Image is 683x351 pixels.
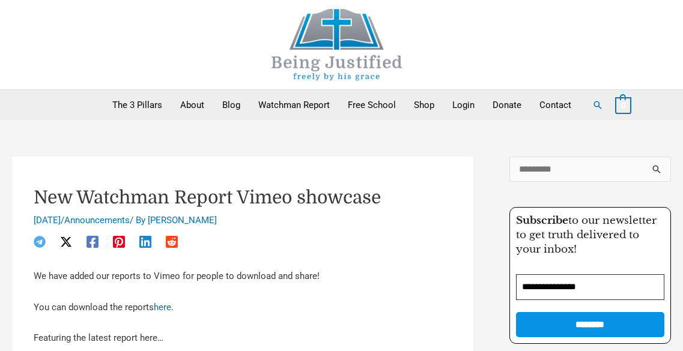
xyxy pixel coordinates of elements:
[139,236,151,248] a: Linkedin
[103,90,580,120] nav: Primary Site Navigation
[592,100,603,110] a: Search button
[148,215,217,226] a: [PERSON_NAME]
[247,9,427,80] img: Being Justified
[615,100,631,110] a: View Shopping Cart, empty
[113,236,125,248] a: Pinterest
[34,299,452,316] p: You can download the reports .
[60,236,72,248] a: Twitter / X
[87,236,99,248] a: Facebook
[530,90,580,120] a: Contact
[34,268,452,285] p: We have added our reports to Vimeo for people to download and share!
[34,215,61,226] span: [DATE]
[405,90,443,120] a: Shop
[34,236,46,248] a: Telegram
[516,274,664,300] input: Email Address *
[103,90,171,120] a: The 3 Pillars
[213,90,249,120] a: Blog
[443,90,484,120] a: Login
[484,90,530,120] a: Donate
[34,330,452,347] p: Featuring the latest report here…
[166,236,178,248] a: Reddit
[516,214,568,227] strong: Subscribe
[249,90,339,120] a: Watchman Report
[621,101,625,110] span: 0
[171,90,213,120] a: About
[34,187,452,208] h1: New Watchman Report Vimeo showcase
[64,215,130,226] a: Announcements
[516,214,657,256] span: to our newsletter to get truth delivered to your inbox!
[339,90,405,120] a: Free School
[154,302,171,313] a: here
[34,214,452,227] div: / / By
